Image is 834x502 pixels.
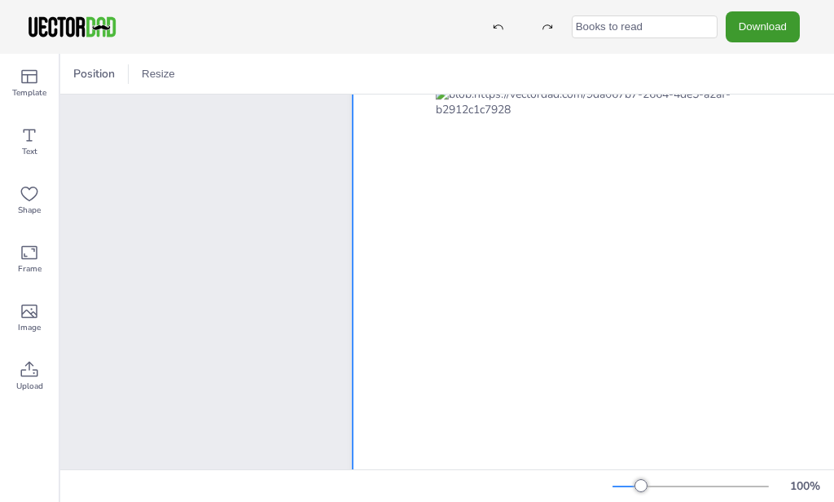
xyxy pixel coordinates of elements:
[785,478,824,494] div: 100 %
[12,86,46,99] span: Template
[70,66,118,81] span: Position
[16,380,43,393] span: Upload
[135,61,182,87] button: Resize
[26,15,118,39] img: VectorDad-1.png
[18,262,42,275] span: Frame
[572,15,718,38] input: template name
[18,204,41,217] span: Shape
[726,11,800,42] button: Download
[18,321,41,334] span: Image
[22,145,37,158] span: Text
